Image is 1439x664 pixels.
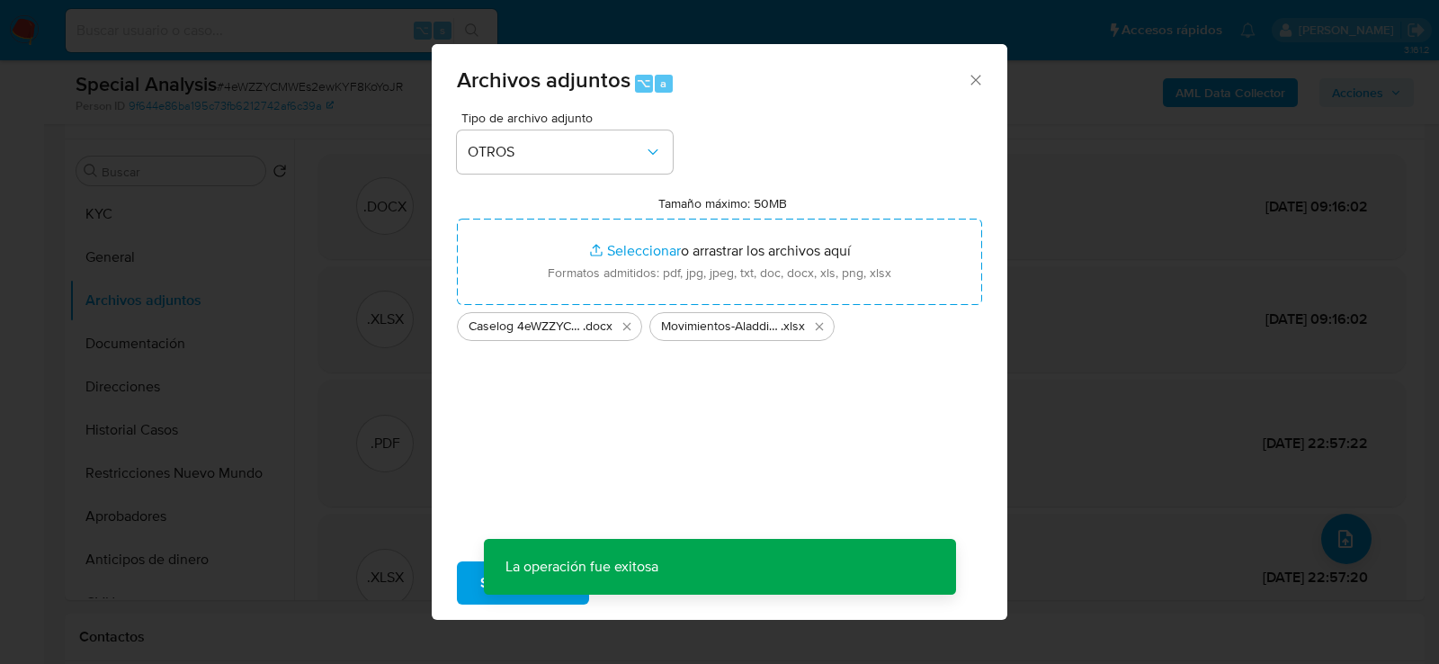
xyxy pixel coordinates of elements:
[457,130,673,174] button: OTROS
[469,318,583,336] span: Caselog 4eWZZYCMWEs2ewKYF8KoYoJR_2025_09_21_14_09_52
[967,71,983,87] button: Cerrar
[660,75,666,92] span: a
[583,318,612,336] span: .docx
[781,318,805,336] span: .xlsx
[457,64,630,95] span: Archivos adjuntos
[616,316,638,337] button: Eliminar Caselog 4eWZZYCMWEs2ewKYF8KoYoJR_2025_09_21_14_09_52.docx
[637,75,650,92] span: ⌥
[457,561,589,605] button: Subir archivo
[480,563,566,603] span: Subir archivo
[468,143,644,161] span: OTROS
[461,112,677,124] span: Tipo de archivo adjunto
[809,316,830,337] button: Eliminar Movimientos-Aladdin-v10_3.xlsx
[457,305,982,341] ul: Archivos seleccionados
[484,539,680,595] p: La operación fue exitosa
[658,195,787,211] label: Tamaño máximo: 50MB
[620,563,678,603] span: Cancelar
[661,318,781,336] span: Movimientos-Aladdin-v10_3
